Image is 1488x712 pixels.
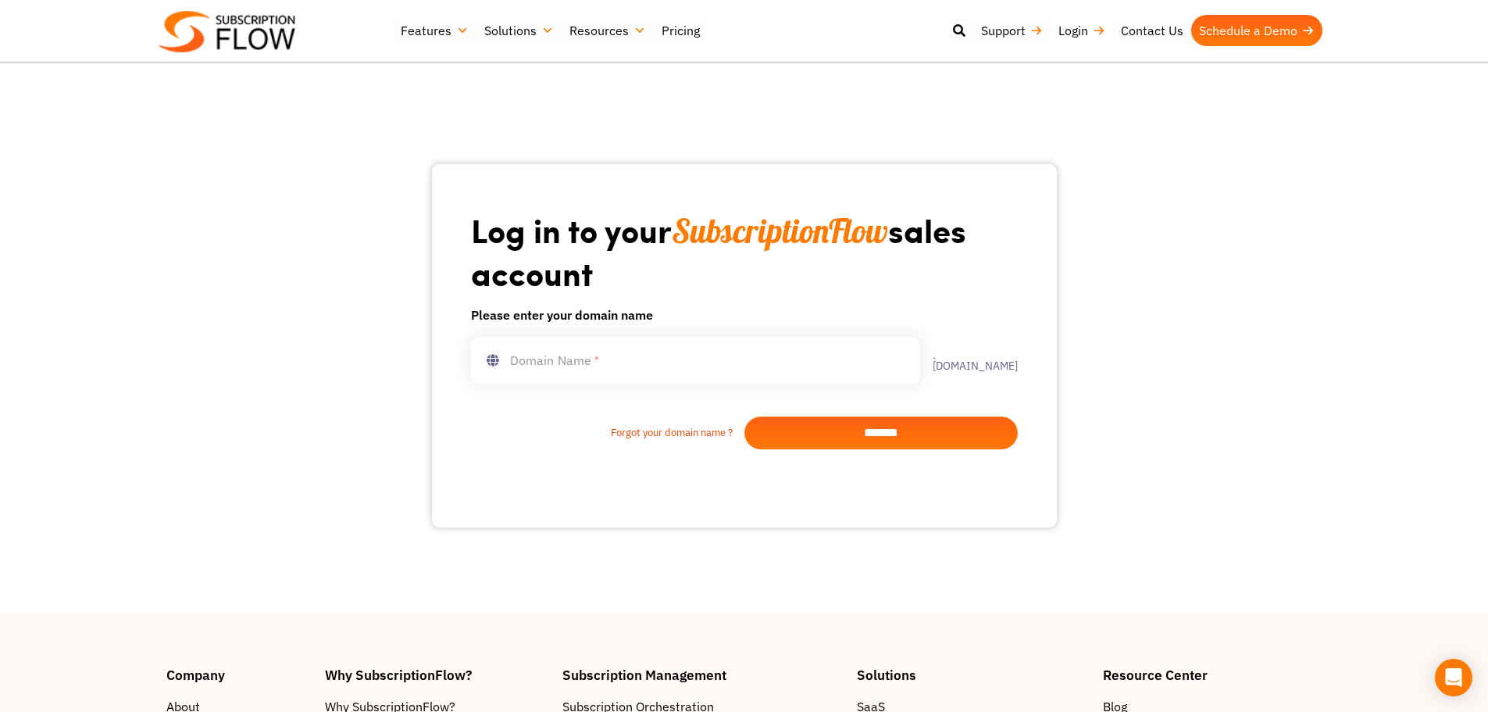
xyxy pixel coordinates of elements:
[471,209,1018,293] h1: Log in to your sales account
[393,15,476,46] a: Features
[1103,668,1322,682] h4: Resource Center
[654,15,708,46] a: Pricing
[166,668,310,682] h4: Company
[1435,659,1472,696] div: Open Intercom Messenger
[562,15,654,46] a: Resources
[1191,15,1322,46] a: Schedule a Demo
[159,11,295,52] img: Subscriptionflow
[1113,15,1191,46] a: Contact Us
[920,349,1018,371] label: .[DOMAIN_NAME]
[471,425,744,441] a: Forgot your domain name ?
[857,668,1087,682] h4: Solutions
[1051,15,1113,46] a: Login
[325,668,547,682] h4: Why SubscriptionFlow?
[562,668,842,682] h4: Subscription Management
[471,306,1018,324] h6: Please enter your domain name
[476,15,562,46] a: Solutions
[672,210,888,252] span: SubscriptionFlow
[973,15,1051,46] a: Support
